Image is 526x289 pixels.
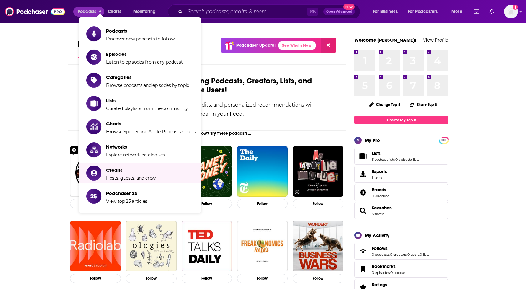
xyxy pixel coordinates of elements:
a: Bookmarks [357,265,369,274]
span: Lists [372,150,381,156]
a: My Feed [78,39,111,58]
button: Follow [70,199,121,208]
a: Bookmarks [372,264,408,269]
a: Exports [354,166,448,183]
span: 1 item [372,176,387,180]
span: Categories [106,74,189,80]
span: Brands [354,184,448,201]
span: Hosts, guests, and crew [106,175,156,181]
div: Search podcasts, credits, & more... [174,4,366,19]
img: Business Wars [293,221,343,271]
span: Searches [354,202,448,219]
a: Lists [357,152,369,160]
span: For Business [373,7,398,16]
a: Ratings [372,282,408,287]
img: Podchaser - Follow, Share and Rate Podcasts [5,6,65,18]
img: The Daily [237,146,288,197]
div: My Pro [365,137,380,143]
div: My Activity [365,232,389,238]
span: Ratings [372,282,387,287]
span: Discover new podcasts to follow [106,36,175,42]
span: For Podcasters [408,7,438,16]
button: Open AdvancedNew [323,8,355,15]
button: Change Top 8 [365,101,404,108]
span: Lists [354,148,448,165]
a: Show notifications dropdown [487,6,497,17]
a: View Profile [423,37,448,43]
img: User Profile [504,5,518,18]
span: Exports [372,169,387,174]
a: Lists [372,150,419,156]
button: Follow [237,274,288,283]
span: Charts [106,121,196,127]
button: Share Top 8 [409,98,437,111]
img: Freakonomics Radio [237,221,288,271]
span: Credits [106,167,156,173]
span: More [451,7,462,16]
a: 0 lists [420,252,429,257]
a: Brands [372,187,389,192]
span: Follows [372,245,388,251]
a: 0 creators [390,252,407,257]
button: Follow [237,199,288,208]
a: 0 podcasts [390,271,408,275]
button: Follow [126,274,177,283]
button: Follow [293,199,343,208]
button: open menu [129,7,164,17]
button: close menu [73,7,104,17]
span: Monitoring [133,7,156,16]
span: My Feed [78,39,111,53]
img: TED Talks Daily [182,221,232,271]
span: Logged in as AllisonLondonOffice1999 [504,5,518,18]
span: Podcasts [106,28,175,34]
a: Welcome [PERSON_NAME]! [354,37,416,43]
span: Browse podcasts and episodes by topic [106,82,189,88]
a: Searches [357,206,369,215]
svg: Add a profile image [513,5,518,10]
span: Bookmarks [354,261,448,278]
span: Listen to episodes from any podcast [106,59,183,65]
button: open menu [369,7,405,17]
span: Curated playlists from the community [106,106,188,111]
span: Browse Spotify and Apple Podcasts Charts [106,129,196,134]
span: Podchaser 25 [106,190,147,196]
button: Follow [70,274,121,283]
span: Lists [106,97,188,103]
a: Show notifications dropdown [471,6,482,17]
a: Radiolab [70,221,121,271]
img: Ologies with Alie Ward [126,221,177,271]
a: 5 podcast lists [372,157,395,162]
span: , [419,252,420,257]
button: open menu [404,7,447,17]
span: Networks [106,144,165,150]
a: See What's New [278,41,316,50]
span: New [343,4,355,10]
a: My Favorite Murder with Karen Kilgariff and Georgia Hardstark [293,146,343,197]
button: open menu [447,7,470,17]
p: Podchaser Update! [236,43,276,48]
span: View top 25 articles [106,198,147,204]
a: 0 podcasts [372,252,389,257]
span: Exports [357,170,369,179]
a: 0 episode lists [395,157,419,162]
a: 0 episodes [372,271,390,275]
a: Follows [372,245,429,251]
span: Explore network catalogues [106,152,165,158]
span: Bookmarks [372,264,396,269]
a: Searches [372,205,392,211]
a: Brands [357,188,369,197]
a: Create My Top 8 [354,116,448,124]
button: Follow [182,274,232,283]
button: Show profile menu [504,5,518,18]
span: PRO [440,138,447,143]
a: The Joe Rogan Experience [70,146,121,197]
span: ⌘ K [307,8,318,16]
